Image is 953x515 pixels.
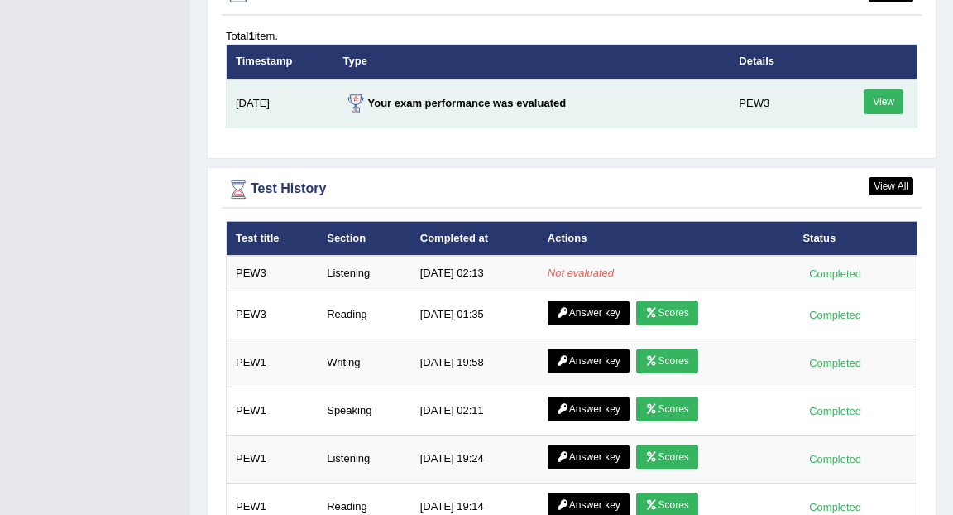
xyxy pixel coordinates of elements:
td: [DATE] 02:11 [411,387,539,435]
div: Total item. [226,28,917,44]
td: PEW1 [227,339,318,387]
th: Timestamp [227,45,334,79]
div: Completed [802,402,867,420]
td: [DATE] 19:24 [411,435,539,483]
td: PEW3 [227,256,318,291]
a: Scores [636,301,697,325]
em: Not evaluated [548,267,614,279]
b: 1 [248,30,254,42]
th: Status [793,221,917,256]
td: [DATE] 19:58 [411,339,539,387]
a: View All [869,177,913,195]
a: Scores [636,397,697,421]
th: Test title [227,221,318,256]
div: Completed [802,450,867,468]
td: PEW3 [730,79,817,128]
th: Actions [539,221,794,256]
div: Completed [802,354,867,372]
strong: Your exam performance was evaluated [343,97,567,109]
td: PEW1 [227,435,318,483]
a: View [864,89,903,114]
th: Section [318,221,411,256]
div: Completed [802,306,867,324]
a: Answer key [548,301,630,325]
td: PEW1 [227,387,318,435]
div: Completed [802,265,867,282]
td: Speaking [318,387,411,435]
a: Scores [636,349,697,373]
td: [DATE] 02:13 [411,256,539,291]
a: Answer key [548,445,630,469]
a: Answer key [548,397,630,421]
div: Test History [226,177,917,202]
td: [DATE] [227,79,334,128]
td: Listening [318,435,411,483]
th: Details [730,45,817,79]
td: Reading [318,291,411,339]
td: [DATE] 01:35 [411,291,539,339]
th: Completed at [411,221,539,256]
td: Writing [318,339,411,387]
a: Answer key [548,349,630,373]
td: Listening [318,256,411,291]
th: Type [334,45,730,79]
a: Scores [636,445,697,469]
td: PEW3 [227,291,318,339]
